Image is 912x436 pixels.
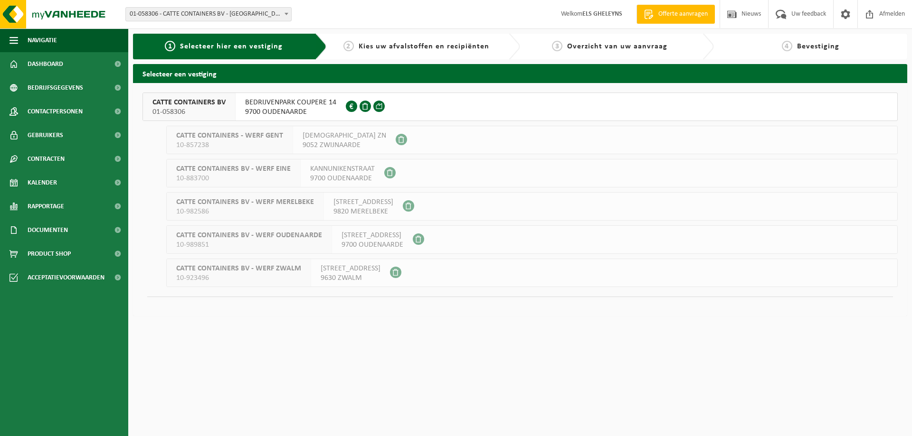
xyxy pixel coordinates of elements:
[797,43,839,50] span: Bevestiging
[28,28,57,52] span: Navigatie
[310,164,375,174] span: KANNUNIKENSTRAAT
[567,43,667,50] span: Overzicht van uw aanvraag
[310,174,375,183] span: 9700 OUDENAARDE
[176,197,314,207] span: CATTE CONTAINERS BV - WERF MERELBEKE
[28,266,104,289] span: Acceptatievoorwaarden
[636,5,715,24] a: Offerte aanvragen
[782,41,792,51] span: 4
[333,197,393,207] span: [STREET_ADDRESS]
[552,41,562,51] span: 3
[125,7,292,21] span: 01-058306 - CATTE CONTAINERS BV - OUDENAARDE
[176,231,322,240] span: CATTE CONTAINERS BV - WERF OUDENAARDE
[28,242,71,266] span: Product Shop
[180,43,283,50] span: Selecteer hier een vestiging
[342,240,403,250] span: 9700 OUDENAARDE
[582,10,622,18] strong: ELS GHELEYNS
[133,64,907,83] h2: Selecteer een vestiging
[152,107,226,117] span: 01-058306
[343,41,354,51] span: 2
[28,171,57,195] span: Kalender
[176,207,314,216] span: 10-982586
[245,98,336,107] span: BEDRIJVENPARK COUPERE 14
[245,107,336,117] span: 9700 OUDENAARDE
[656,9,710,19] span: Offerte aanvragen
[342,231,403,240] span: [STREET_ADDRESS]
[176,131,283,140] span: CATTE CONTAINERS - WERF GENT
[359,43,489,50] span: Kies uw afvalstoffen en recipiënten
[165,41,175,51] span: 1
[176,140,283,150] span: 10-857238
[176,273,301,283] span: 10-923496
[176,174,291,183] span: 10-883700
[303,131,386,140] span: [DEMOGRAPHIC_DATA] ZN
[28,218,68,242] span: Documenten
[126,8,291,21] span: 01-058306 - CATTE CONTAINERS BV - OUDENAARDE
[28,76,83,100] span: Bedrijfsgegevens
[321,264,380,273] span: [STREET_ADDRESS]
[333,207,393,216] span: 9820 MERELBEKE
[28,147,65,171] span: Contracten
[176,240,322,250] span: 10-989851
[142,93,898,121] button: CATTE CONTAINERS BV 01-058306 BEDRIJVENPARK COUPERE 149700 OUDENAARDE
[28,100,83,123] span: Contactpersonen
[321,273,380,283] span: 9630 ZWALM
[176,164,291,174] span: CATTE CONTAINERS BV - WERF EINE
[28,123,63,147] span: Gebruikers
[176,264,301,273] span: CATTE CONTAINERS BV - WERF ZWALM
[28,195,64,218] span: Rapportage
[28,52,63,76] span: Dashboard
[152,98,226,107] span: CATTE CONTAINERS BV
[303,140,386,150] span: 9052 ZWIJNAARDE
